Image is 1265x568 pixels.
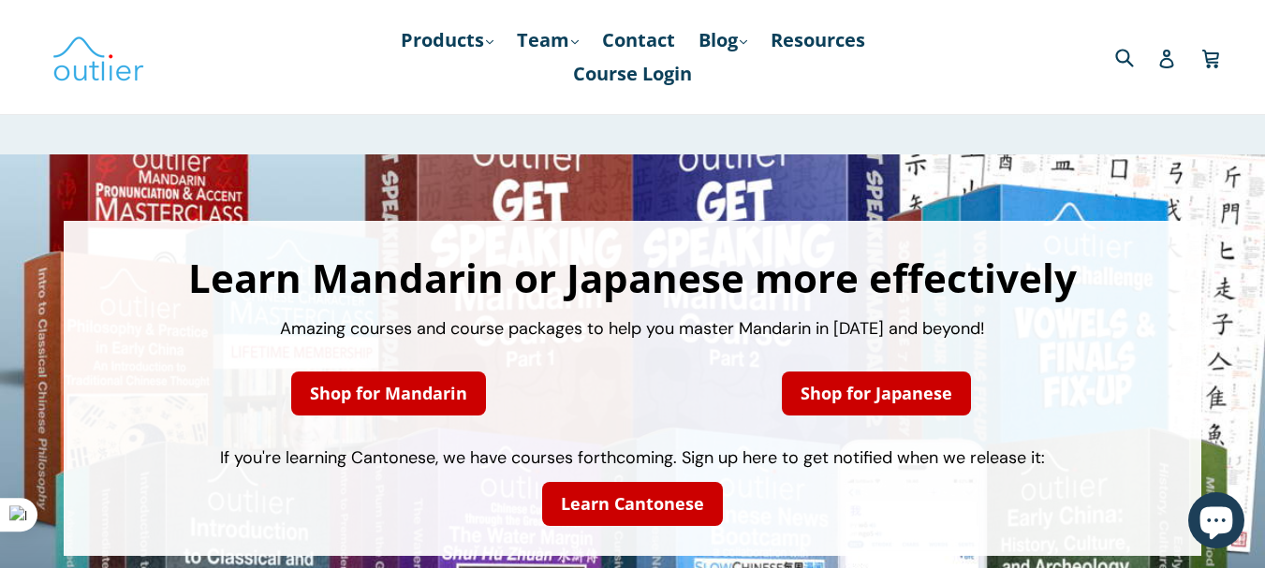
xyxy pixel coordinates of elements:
[280,317,985,340] span: Amazing courses and course packages to help you master Mandarin in [DATE] and beyond!
[761,23,875,57] a: Resources
[1183,492,1250,553] inbox-online-store-chat: Shopify online store chat
[542,482,723,526] a: Learn Cantonese
[220,446,1045,469] span: If you're learning Cantonese, we have courses forthcoming. Sign up here to get notified when we r...
[593,23,684,57] a: Contact
[1111,37,1162,76] input: Search
[689,23,757,57] a: Blog
[564,57,701,91] a: Course Login
[291,371,486,415] a: Shop for Mandarin
[782,371,971,415] a: Shop for Japanese
[391,23,503,57] a: Products
[82,258,1184,298] h1: Learn Mandarin or Japanese more effectively
[507,23,588,57] a: Team
[51,30,145,84] img: Outlier Linguistics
